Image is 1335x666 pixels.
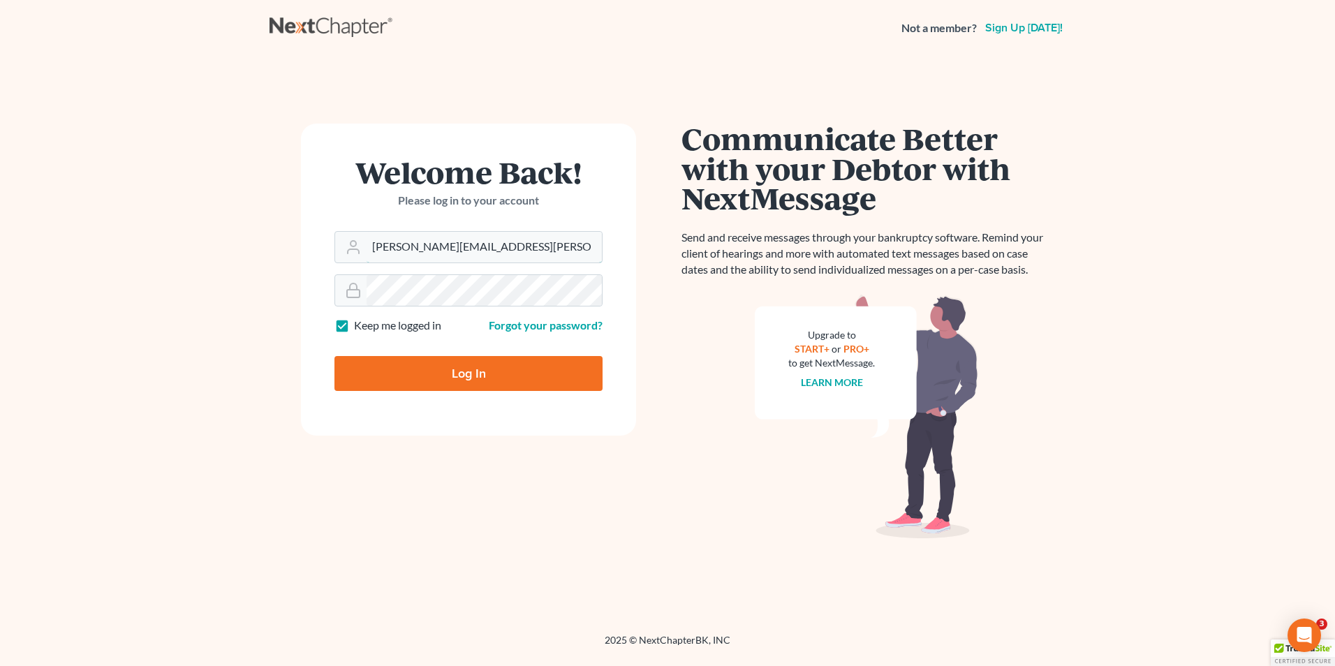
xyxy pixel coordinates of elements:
[755,295,978,539] img: nextmessage_bg-59042aed3d76b12b5cd301f8e5b87938c9018125f34e5fa2b7a6b67550977c72.svg
[334,193,603,209] p: Please log in to your account
[901,20,977,36] strong: Not a member?
[681,230,1052,278] p: Send and receive messages through your bankruptcy software. Remind your client of hearings and mo...
[354,318,441,334] label: Keep me logged in
[681,124,1052,213] h1: Communicate Better with your Debtor with NextMessage
[334,157,603,187] h1: Welcome Back!
[1271,639,1335,666] div: TrustedSite Certified
[270,633,1065,658] div: 2025 © NextChapterBK, INC
[843,343,869,355] a: PRO+
[788,356,875,370] div: to get NextMessage.
[788,328,875,342] div: Upgrade to
[489,318,603,332] a: Forgot your password?
[367,232,602,262] input: Email Address
[334,356,603,391] input: Log In
[982,22,1065,34] a: Sign up [DATE]!
[832,343,841,355] span: or
[801,376,863,388] a: Learn more
[795,343,829,355] a: START+
[1288,619,1321,652] div: Open Intercom Messenger
[1316,619,1327,630] span: 3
